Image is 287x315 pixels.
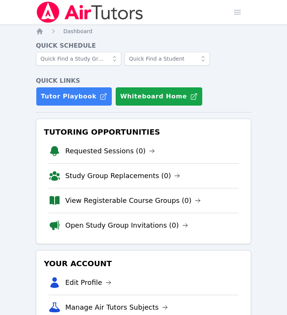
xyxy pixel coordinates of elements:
[65,170,180,181] a: Study Group Replacements (0)
[36,27,251,35] nav: Breadcrumb
[63,28,92,34] span: Dashboard
[36,76,251,85] h4: Quick Links
[65,220,188,231] a: Open Study Group Invitations (0)
[36,41,251,50] h4: Quick Schedule
[115,87,203,106] button: Whiteboard Home
[124,52,210,66] input: Quick Find a Student
[63,27,92,35] a: Dashboard
[65,302,168,313] a: Manage Air Tutors Subjects
[65,195,201,206] a: View Registerable Course Groups (0)
[42,257,245,270] h3: Your Account
[36,2,144,23] img: Air Tutors
[65,146,155,156] a: Requested Sessions (0)
[65,277,111,288] a: Edit Profile
[36,87,112,106] a: Tutor Playbook
[36,52,121,66] input: Quick Find a Study Group
[42,125,245,139] h3: Tutoring Opportunities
